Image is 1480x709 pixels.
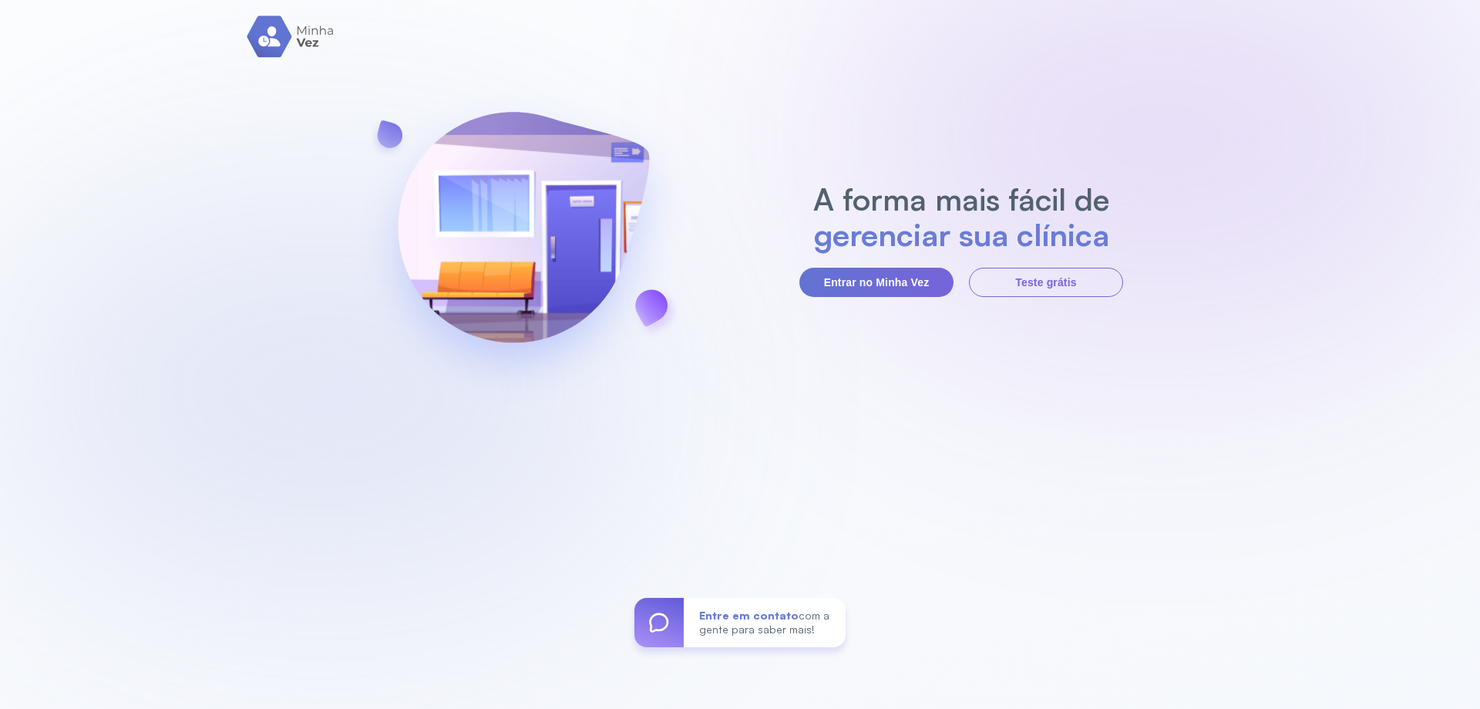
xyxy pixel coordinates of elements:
button: Teste grátis [969,268,1123,297]
a: Entre em contatocom a gente para saber mais! [634,598,846,647]
h2: A forma mais fácil de [806,181,1118,217]
span: Entre em contato [699,609,799,622]
img: banner-login.svg [357,71,690,407]
button: Entrar no Minha Vez [799,268,954,297]
div: com a gente para saber mais! [684,598,846,647]
h2: gerenciar sua clínica [806,217,1118,252]
img: logo.svg [247,15,335,58]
